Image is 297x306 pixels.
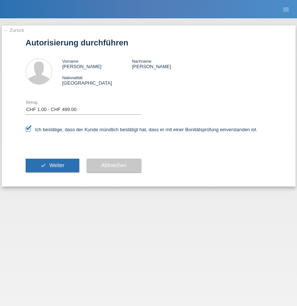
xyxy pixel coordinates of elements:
[101,162,127,168] span: Abbrechen
[40,162,46,168] i: check
[62,75,83,80] span: Nationalität
[26,159,79,173] button: check Weiter
[132,59,151,63] span: Nachname
[62,58,132,69] div: [PERSON_NAME]
[279,7,293,11] a: menu
[26,38,272,47] h1: Autorisierung durchführen
[26,127,258,132] label: Ich bestätige, dass der Kunde mündlich bestätigt hat, dass er mit einer Bonitätsprüfung einversta...
[62,59,79,63] span: Vorname
[87,159,141,173] button: Abbrechen
[49,162,64,168] span: Weiter
[282,6,290,13] i: menu
[132,58,202,69] div: [PERSON_NAME]
[62,75,132,86] div: [GEOGRAPHIC_DATA]
[4,27,24,33] a: ← Zurück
